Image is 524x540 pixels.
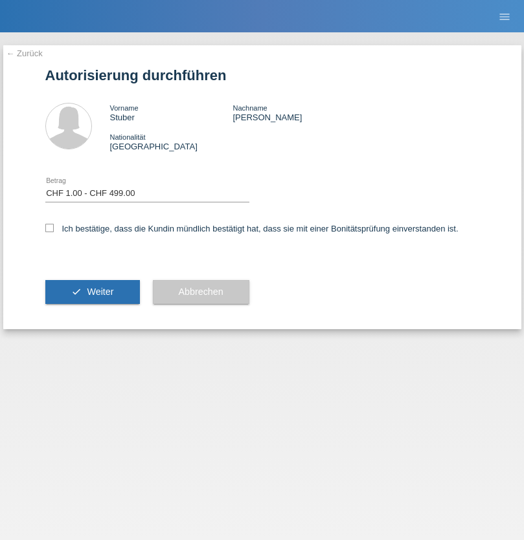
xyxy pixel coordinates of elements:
[45,67,479,83] h1: Autorisierung durchführen
[233,103,356,122] div: [PERSON_NAME]
[6,49,43,58] a: ← Zurück
[153,280,249,305] button: Abbrechen
[110,133,146,141] span: Nationalität
[110,103,233,122] div: Stuber
[45,224,459,233] label: Ich bestätige, dass die Kundin mündlich bestätigt hat, dass sie mit einer Bonitätsprüfung einvers...
[498,10,511,23] i: menu
[45,280,140,305] button: check Weiter
[233,104,267,112] span: Nachname
[71,286,82,297] i: check
[110,132,233,151] div: [GEOGRAPHIC_DATA]
[492,12,518,20] a: menu
[179,286,223,297] span: Abbrechen
[87,286,113,297] span: Weiter
[110,104,139,112] span: Vorname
